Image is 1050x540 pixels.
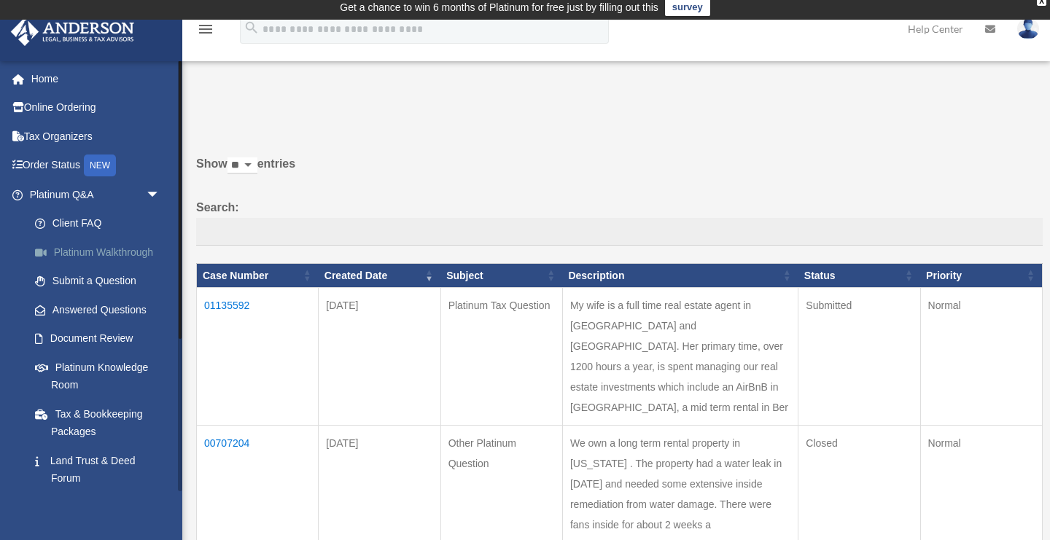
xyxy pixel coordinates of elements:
td: My wife is a full time real estate agent in [GEOGRAPHIC_DATA] and [GEOGRAPHIC_DATA]. Her primary ... [562,288,798,426]
a: Online Ordering [10,93,182,122]
img: Anderson Advisors Platinum Portal [7,17,139,46]
th: Description: activate to sort column ascending [562,263,798,288]
th: Case Number: activate to sort column ascending [197,263,319,288]
img: User Pic [1017,18,1039,39]
th: Subject: activate to sort column ascending [440,263,562,288]
th: Priority: activate to sort column ascending [920,263,1042,288]
a: Client FAQ [20,209,182,238]
i: menu [197,20,214,38]
a: Submit a Question [20,267,182,296]
a: Order StatusNEW [10,151,182,181]
th: Created Date: activate to sort column ascending [319,263,440,288]
span: arrow_drop_down [146,180,175,210]
td: Submitted [798,288,920,426]
a: Home [10,64,182,93]
td: [DATE] [319,288,440,426]
a: Platinum Q&Aarrow_drop_down [10,180,182,209]
i: search [244,20,260,36]
a: menu [197,26,214,38]
label: Search: [196,197,1043,246]
th: Status: activate to sort column ascending [798,263,920,288]
div: NEW [84,154,116,176]
a: Answered Questions [20,295,175,324]
a: Tax & Bookkeeping Packages [20,399,182,446]
label: Show entries [196,154,1043,189]
a: Tax Organizers [10,122,182,151]
td: 01135592 [197,288,319,426]
a: Document Review [20,324,182,353]
td: Platinum Tax Question [440,288,562,426]
a: Land Trust & Deed Forum [20,446,182,493]
a: Platinum Knowledge Room [20,353,182,399]
input: Search: [196,218,1043,246]
td: Normal [920,288,1042,426]
a: Platinum Walkthrough [20,238,182,267]
select: Showentries [227,157,257,174]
